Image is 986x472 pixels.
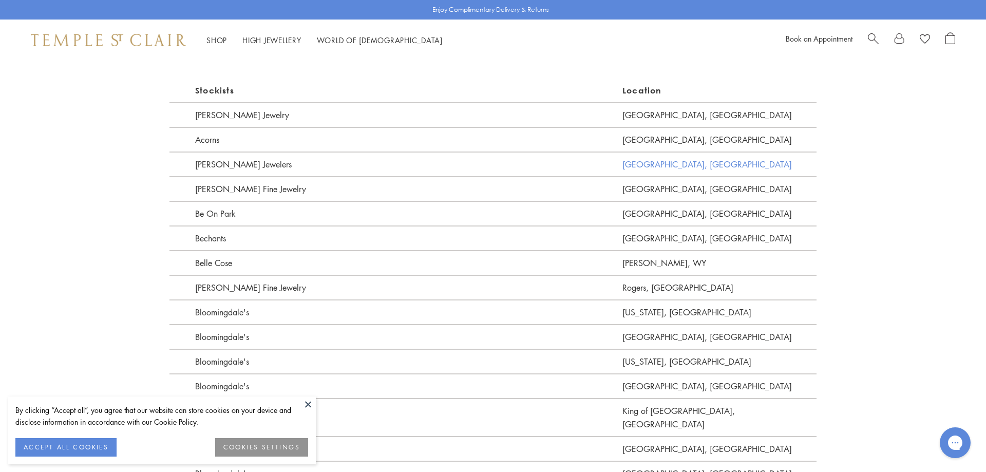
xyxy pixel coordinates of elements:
[622,225,817,250] a: [GEOGRAPHIC_DATA], [GEOGRAPHIC_DATA]
[15,404,308,428] div: By clicking “Accept all”, you agree that our website can store cookies on your device and disclos...
[622,436,817,461] a: [GEOGRAPHIC_DATA], [GEOGRAPHIC_DATA]
[945,32,955,48] a: Open Shopping Bag
[169,349,622,373] p: Bloomingdale's
[15,438,117,457] button: ACCEPT ALL COOKIES
[169,436,622,461] p: Bloomingdale's
[169,250,622,275] p: Belle Cose
[622,250,817,275] a: [PERSON_NAME], WY
[169,398,622,436] p: Bloomingdale's
[31,34,186,46] img: Temple St. Clair
[432,5,549,15] p: Enjoy Complimentary Delivery & Returns
[169,176,622,201] p: [PERSON_NAME] Fine Jewelry
[169,225,622,250] p: Bechants
[622,152,817,176] a: [GEOGRAPHIC_DATA], [GEOGRAPHIC_DATA]
[868,32,879,48] a: Search
[317,35,443,45] a: World of [DEMOGRAPHIC_DATA]World of [DEMOGRAPHIC_DATA]
[622,373,817,398] a: [GEOGRAPHIC_DATA], [GEOGRAPHIC_DATA]
[622,201,817,225] a: [GEOGRAPHIC_DATA], [GEOGRAPHIC_DATA]
[622,127,817,152] a: [GEOGRAPHIC_DATA], [GEOGRAPHIC_DATA]
[215,438,308,457] button: COOKIES SETTINGS
[920,32,930,48] a: View Wishlist
[242,35,301,45] a: High JewelleryHigh Jewellery
[206,34,443,47] nav: Main navigation
[622,84,817,102] p: Location
[206,35,227,45] a: ShopShop
[622,299,817,324] a: [US_STATE], [GEOGRAPHIC_DATA]
[169,324,622,349] p: Bloomingdale's
[622,275,817,299] a: Rogers, [GEOGRAPHIC_DATA]
[786,33,852,44] a: Book an Appointment
[169,127,622,152] p: Acorns
[935,424,976,462] iframe: Gorgias live chat messenger
[622,176,817,201] a: [GEOGRAPHIC_DATA], [GEOGRAPHIC_DATA]
[622,102,817,127] a: [GEOGRAPHIC_DATA], [GEOGRAPHIC_DATA]
[169,84,622,102] p: Stockists
[622,398,817,436] a: King of [GEOGRAPHIC_DATA], [GEOGRAPHIC_DATA]
[622,324,817,349] a: [GEOGRAPHIC_DATA], [GEOGRAPHIC_DATA]
[169,373,622,398] p: Bloomingdale's
[622,349,817,373] a: [US_STATE], [GEOGRAPHIC_DATA]
[169,275,622,299] p: [PERSON_NAME] Fine Jewelry
[169,299,622,324] p: Bloomingdale's
[169,152,622,176] p: [PERSON_NAME] Jewelers
[169,201,622,225] p: Be On Park
[169,102,622,127] p: [PERSON_NAME] Jewelry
